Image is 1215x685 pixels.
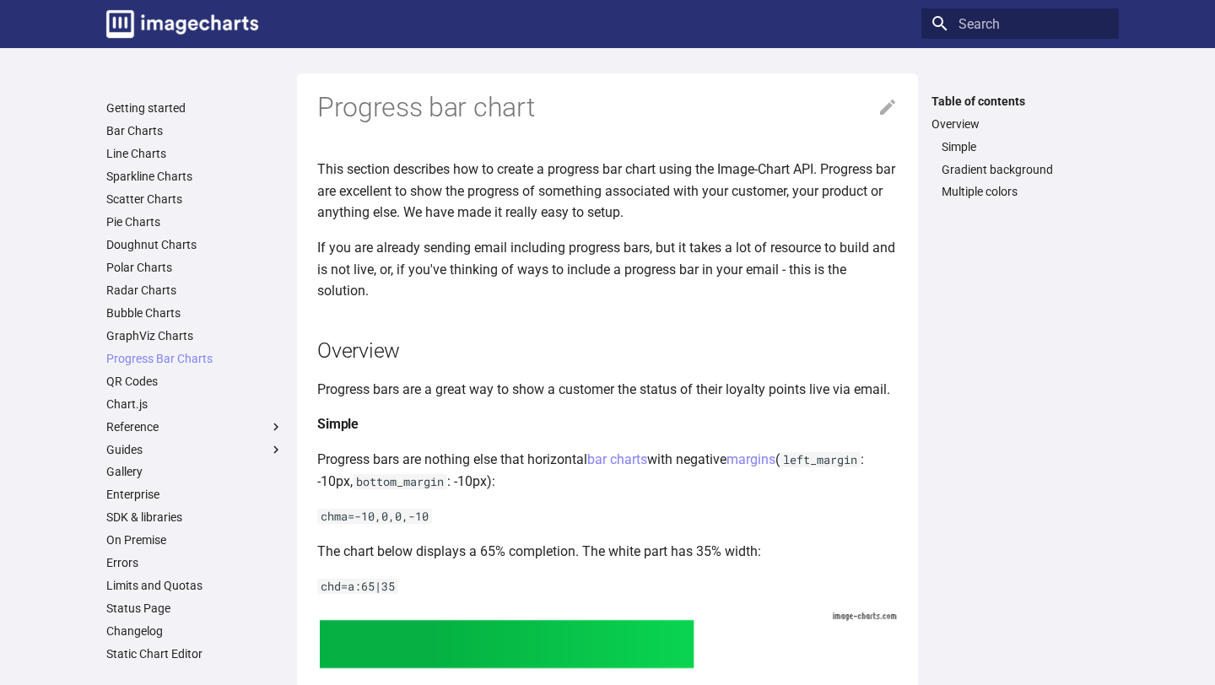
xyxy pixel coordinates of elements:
a: GraphViz Charts [106,328,283,343]
a: Line Charts [106,146,283,161]
input: Search [921,8,1119,39]
a: Chart.js [106,396,283,412]
a: Limits and Quotas [106,578,283,593]
a: Image-Charts documentation [100,3,265,45]
a: Pie Charts [106,214,283,229]
a: Gallery [106,464,283,479]
a: Errors [106,555,283,570]
nav: Table of contents [921,94,1119,200]
a: Getting started [106,100,283,116]
a: Gradient background [942,162,1109,177]
p: This section describes how to create a progress bar chart using the Image-Chart API. Progress bar... [317,159,898,224]
a: Doughnut Charts [106,237,283,252]
h2: Overview [317,336,898,365]
img: progress bar image with linear gradient [317,611,898,677]
a: Status Page [106,601,283,616]
a: Overview [931,116,1109,132]
p: Progress bars are a great way to show a customer the status of their loyalty points live via email. [317,379,898,401]
a: Sparkline Charts [106,169,283,184]
a: Bubble Charts [106,305,283,321]
a: QR Codes [106,374,283,389]
a: Progress Bar Charts [106,351,283,366]
a: Polar Charts [106,260,283,275]
h1: Progress bar chart [317,90,898,126]
p: If you are already sending email including progress bars, but it takes a lot of resource to build... [317,237,898,302]
p: Progress bars are nothing else that horizontal with negative ( : -10px, : -10px): [317,449,898,492]
img: logo [106,10,258,38]
a: Enterprise [106,487,283,502]
a: Bar Charts [106,123,283,138]
label: Reference [106,419,283,434]
a: Multiple colors [942,184,1109,199]
a: Static Chart Editor [106,646,283,661]
a: On Premise [106,532,283,547]
a: Radar Charts [106,283,283,298]
code: bottom_margin [353,474,447,489]
p: The chart below displays a 65% completion. The white part has 35% width: [317,541,898,563]
h4: Simple [317,413,898,435]
label: Table of contents [921,94,1119,109]
a: Simple [942,139,1109,154]
label: Guides [106,442,283,457]
a: bar charts [587,451,647,467]
nav: Overview [931,139,1109,200]
code: chma=-10,0,0,-10 [317,509,432,524]
a: Scatter Charts [106,191,283,207]
code: chd=a:65|35 [317,579,398,594]
a: Changelog [106,623,283,639]
a: SDK & libraries [106,510,283,525]
code: left_margin [780,452,861,467]
a: margins [726,451,775,467]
